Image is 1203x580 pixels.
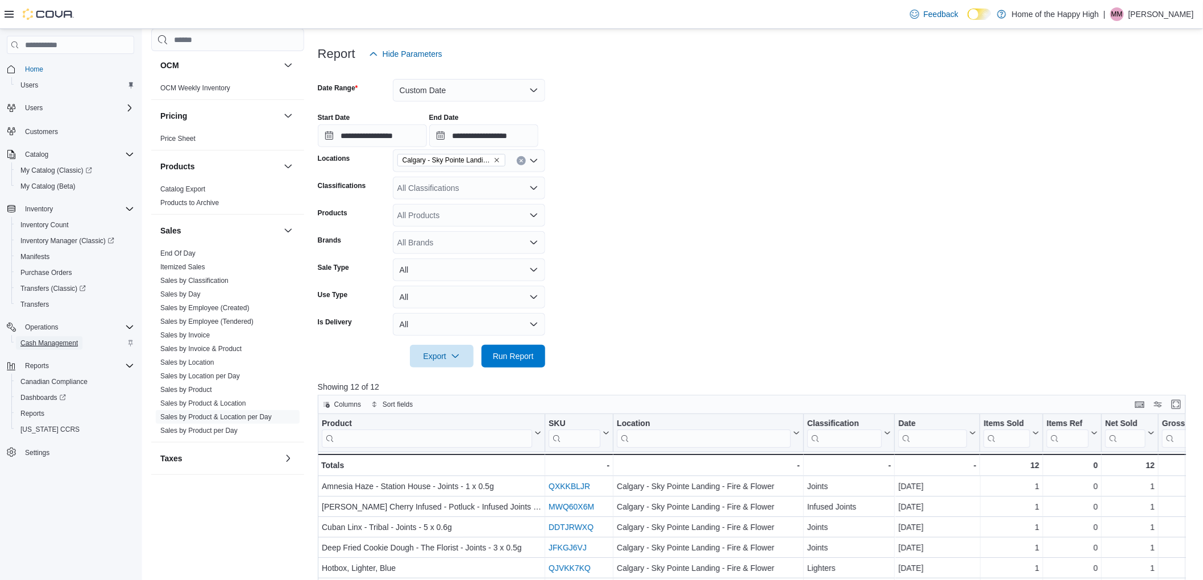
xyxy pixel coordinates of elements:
label: Locations [318,154,350,163]
div: - [549,458,609,472]
button: My Catalog (Beta) [11,178,139,194]
div: Classification [807,419,882,448]
span: Transfers (Classic) [20,284,86,293]
label: Date Range [318,84,358,93]
span: Catalog [25,150,48,159]
div: 0 [1047,458,1098,472]
div: Net Sold [1105,419,1146,448]
span: Columns [334,400,361,409]
div: Product [322,419,532,429]
button: Open list of options [529,238,538,247]
div: 0 [1047,541,1098,554]
span: Reports [20,409,44,418]
button: Inventory [2,201,139,217]
a: Manifests [16,250,54,264]
button: Taxes [281,452,295,465]
span: Products to Archive [160,198,219,207]
a: Dashboards [11,390,139,406]
div: Products [151,182,304,214]
button: Products [160,161,279,172]
span: My Catalog (Beta) [16,180,134,193]
span: Purchase Orders [20,268,72,277]
div: Location [617,419,791,448]
span: Settings [20,445,134,460]
span: Customers [25,127,58,136]
input: Dark Mode [968,9,992,20]
div: Date [898,419,967,448]
button: Manifests [11,249,139,265]
div: 1 [984,520,1039,534]
span: Sort fields [383,400,413,409]
button: Export [410,345,474,368]
div: Cuban Linx - Tribal - Joints - 5 x 0.6g [322,520,541,534]
span: Reports [25,361,49,370]
div: SKU URL [549,419,600,448]
label: Use Type [318,290,347,299]
label: Classifications [318,181,366,190]
a: My Catalog (Classic) [16,164,97,177]
a: My Catalog (Beta) [16,180,80,193]
a: Sales by Product per Day [160,427,238,435]
div: 0 [1047,500,1098,514]
div: 1 [1105,520,1155,534]
span: Users [16,78,134,92]
span: Sales by Employee (Tendered) [160,317,254,326]
button: Remove Calgary - Sky Pointe Landing - Fire & Flower from selection in this group [493,157,500,164]
a: JFKGJ6VJ [549,543,587,552]
button: OCM [160,60,279,71]
a: Products to Archive [160,199,219,207]
a: Sales by Invoice & Product [160,345,242,353]
div: 1 [1105,561,1155,575]
a: Catalog Export [160,185,205,193]
button: Keyboard shortcuts [1133,398,1147,411]
span: Washington CCRS [16,423,134,436]
div: Items Ref [1047,419,1089,448]
span: Calgary - Sky Pointe Landing - Fire & Flower [403,155,491,166]
span: Sales by Classification [160,276,229,285]
button: Enter fullscreen [1169,398,1183,411]
div: 0 [1047,561,1098,575]
span: Export [417,345,467,368]
p: Home of the Happy High [1012,7,1099,21]
span: Price Sheet [160,134,196,143]
div: [DATE] [898,561,976,575]
nav: Complex example [7,56,134,490]
div: 0 [1047,520,1098,534]
span: Sales by Employee (Created) [160,303,250,312]
span: Sales by Product & Location [160,399,246,408]
span: Users [20,81,38,90]
a: Home [20,62,48,76]
button: Operations [20,320,63,334]
span: Itemized Sales [160,262,205,272]
a: My Catalog (Classic) [11,162,139,178]
button: Users [20,101,47,115]
div: Items Sold [984,419,1030,448]
h3: Report [318,47,355,61]
div: Infused Joints [807,500,891,514]
h3: Sales [160,225,181,236]
a: Sales by Invoice [160,331,210,339]
span: Calgary - Sky Pointe Landing - Fire & Flower [397,154,505,166]
button: Sort fields [367,398,417,411]
button: Sales [281,224,295,237]
button: Operations [2,319,139,335]
h3: Products [160,161,195,172]
a: Inventory Manager (Classic) [11,233,139,249]
div: 1 [984,479,1039,493]
span: [US_STATE] CCRS [20,425,80,434]
span: Reports [16,407,134,420]
a: Sales by Employee (Tendered) [160,318,254,326]
span: My Catalog (Beta) [20,182,76,191]
a: [US_STATE] CCRS [16,423,84,436]
div: 1 [1105,500,1155,514]
span: Home [25,65,43,74]
a: Itemized Sales [160,263,205,271]
button: Home [2,61,139,77]
span: Transfers [16,298,134,311]
div: Location [617,419,791,429]
span: Sales by Day [160,290,201,299]
div: 0 [1047,479,1098,493]
span: My Catalog (Classic) [20,166,92,175]
span: Hide Parameters [383,48,442,60]
button: Classification [807,419,891,448]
